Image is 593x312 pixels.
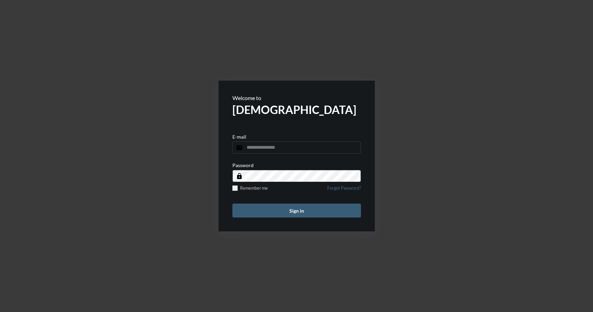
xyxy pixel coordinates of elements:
[232,204,361,217] button: Sign in
[327,186,361,195] a: Forgot Password?
[232,162,254,168] p: Password
[232,186,268,191] label: Remember me
[232,95,361,101] p: Welcome to
[232,134,246,140] p: E-mail
[232,103,361,116] h2: [DEMOGRAPHIC_DATA]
